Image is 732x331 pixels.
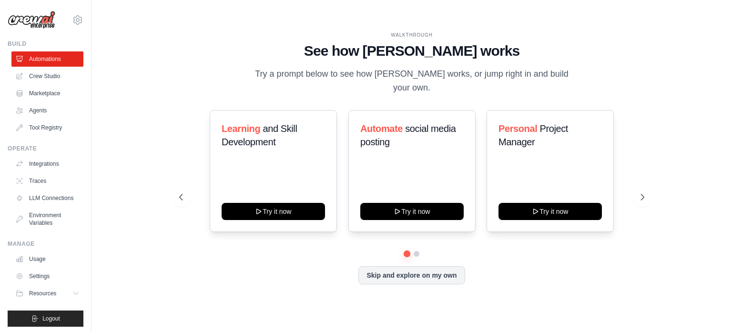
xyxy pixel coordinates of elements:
[11,120,83,135] a: Tool Registry
[11,269,83,284] a: Settings
[42,315,60,322] span: Logout
[360,123,456,147] span: social media posting
[498,203,602,220] button: Try it now
[11,286,83,301] button: Resources
[11,208,83,231] a: Environment Variables
[11,173,83,189] a: Traces
[360,203,464,220] button: Try it now
[8,240,83,248] div: Manage
[8,11,55,29] img: Logo
[179,31,644,39] div: WALKTHROUGH
[11,191,83,206] a: LLM Connections
[11,69,83,84] a: Crew Studio
[252,67,572,95] p: Try a prompt below to see how [PERSON_NAME] works, or jump right in and build your own.
[11,86,83,101] a: Marketplace
[179,42,644,60] h1: See how [PERSON_NAME] works
[8,40,83,48] div: Build
[360,123,403,134] span: Automate
[8,311,83,327] button: Logout
[222,123,260,134] span: Learning
[358,266,465,284] button: Skip and explore on my own
[8,145,83,152] div: Operate
[11,103,83,118] a: Agents
[29,290,56,297] span: Resources
[222,203,325,220] button: Try it now
[11,51,83,67] a: Automations
[498,123,537,134] span: Personal
[11,156,83,171] a: Integrations
[11,251,83,267] a: Usage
